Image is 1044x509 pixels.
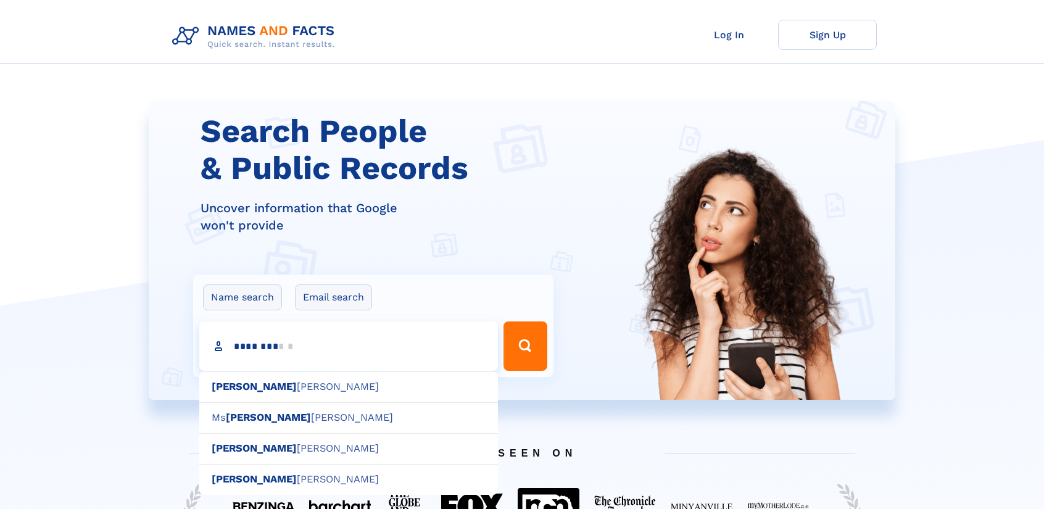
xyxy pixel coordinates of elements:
[199,464,498,495] div: [PERSON_NAME]
[199,402,498,434] div: Ms [PERSON_NAME]
[778,20,877,50] a: Sign Up
[627,145,855,461] img: Search People and Public records
[203,284,282,310] label: Name search
[199,433,498,465] div: [PERSON_NAME]
[212,473,297,485] b: [PERSON_NAME]
[199,371,498,403] div: [PERSON_NAME]
[212,442,297,454] b: [PERSON_NAME]
[201,199,561,234] div: Uncover information that Google won't provide
[226,412,311,423] b: [PERSON_NAME]
[503,321,547,371] button: Search Button
[295,284,372,310] label: Email search
[201,113,561,187] h1: Search People & Public Records
[212,381,297,392] b: [PERSON_NAME]
[170,432,874,474] span: AS SEEN ON
[167,20,345,53] img: Logo Names and Facts
[199,321,498,371] input: search input
[679,20,778,50] a: Log In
